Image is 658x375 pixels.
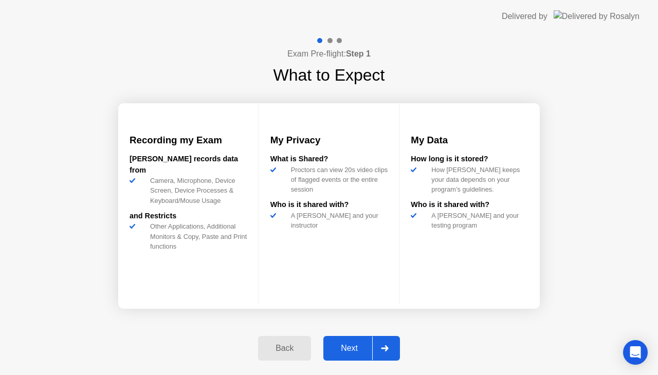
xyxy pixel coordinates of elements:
h4: Exam Pre-flight: [287,48,371,60]
div: What is Shared? [270,154,388,165]
button: Back [258,336,311,361]
div: Delivered by [502,10,547,23]
div: Other Applications, Additional Monitors & Copy, Paste and Print functions [146,221,247,251]
div: and Restricts [130,211,247,222]
div: A [PERSON_NAME] and your instructor [287,211,388,230]
div: Who is it shared with? [411,199,528,211]
button: Next [323,336,400,361]
div: [PERSON_NAME] records data from [130,154,247,176]
div: Back [261,344,308,353]
h3: My Privacy [270,133,388,147]
h3: Recording my Exam [130,133,247,147]
div: A [PERSON_NAME] and your testing program [427,211,528,230]
h3: My Data [411,133,528,147]
div: Camera, Microphone, Device Screen, Device Processes & Keyboard/Mouse Usage [146,176,247,205]
div: Proctors can view 20s video clips of flagged events or the entire session [287,165,388,195]
h1: What to Expect [273,63,385,87]
img: Delivered by Rosalyn [554,10,639,22]
div: Who is it shared with? [270,199,388,211]
div: How [PERSON_NAME] keeps your data depends on your program’s guidelines. [427,165,528,195]
div: Next [326,344,372,353]
div: Open Intercom Messenger [623,340,648,365]
b: Step 1 [346,49,371,58]
div: How long is it stored? [411,154,528,165]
